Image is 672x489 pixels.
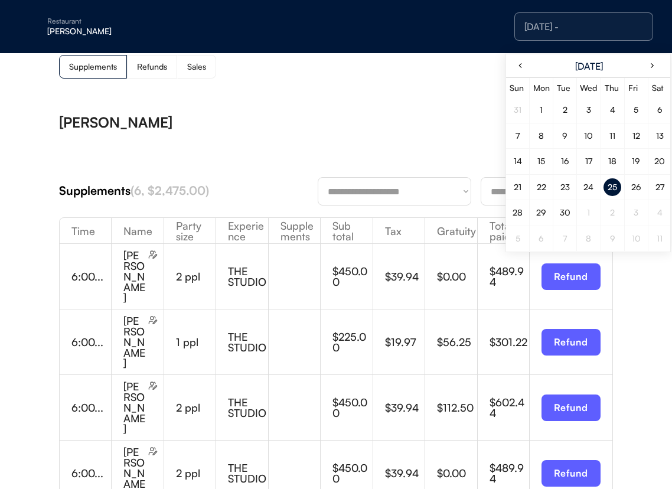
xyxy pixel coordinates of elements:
div: 3 [586,106,591,114]
div: 2 [563,106,567,114]
div: $19.97 [385,337,425,347]
div: 6:00... [71,402,111,413]
div: [PERSON_NAME] [123,315,145,369]
div: 2 ppl [176,271,216,282]
div: 26 [631,183,641,191]
img: yH5BAEAAAAALAAAAAABAAEAAAIBRAA7 [24,17,43,36]
div: 14 [514,157,522,165]
div: Time [60,226,111,236]
div: Sales [187,63,206,71]
div: 13 [656,132,664,140]
div: 1 [587,208,590,217]
div: Fri [628,84,644,92]
div: $489.94 [490,266,529,287]
div: 15 [537,157,545,165]
div: $450.00 [332,462,372,484]
div: 7 [563,234,567,243]
div: [DATE] [575,61,603,71]
div: 4 [610,106,615,114]
div: 5 [634,106,638,114]
button: Refund [541,460,601,487]
div: Experience [216,220,268,242]
div: 17 [585,157,592,165]
div: 10 [584,132,593,140]
div: 3 [634,208,638,217]
div: 6:00... [71,468,111,478]
div: 2 ppl [176,402,216,413]
div: THE STUDIO [228,266,268,287]
div: $301.22 [490,337,529,347]
div: THE STUDIO [228,331,268,353]
div: 2 [610,208,615,217]
div: [PERSON_NAME] [123,250,145,303]
div: Party size [164,220,216,242]
div: 1 [540,106,543,114]
div: 11 [657,234,663,243]
div: [DATE] - [524,22,643,31]
div: 23 [560,183,570,191]
div: Gratuity [425,226,477,236]
div: Name [112,226,163,236]
div: 8 [539,132,544,140]
div: 22 [537,183,546,191]
div: 9 [562,132,567,140]
div: 2 ppl [176,468,216,478]
div: $450.00 [332,266,372,287]
div: $39.94 [385,402,425,413]
div: 12 [632,132,640,140]
div: $450.00 [332,397,372,418]
div: 9 [610,234,615,243]
img: users-edit.svg [148,381,158,390]
div: 7 [516,132,520,140]
div: $0.00 [437,271,477,282]
div: Sun [510,84,526,92]
div: 28 [513,208,523,217]
div: 5 [516,234,520,243]
div: 6:00... [71,271,111,282]
div: 27 [655,183,664,191]
div: 24 [583,183,593,191]
img: users-edit.svg [148,446,158,456]
div: $489.94 [490,462,529,484]
div: 6 [657,106,663,114]
div: $39.94 [385,271,425,282]
div: $112.50 [437,402,477,413]
div: 30 [560,208,570,217]
div: 29 [536,208,546,217]
div: $39.94 [385,468,425,478]
div: Tue [557,84,573,92]
div: 4 [657,208,663,217]
div: $0.00 [437,468,477,478]
div: 1 ppl [176,337,216,347]
div: 20 [654,157,665,165]
div: [PERSON_NAME] [47,27,196,35]
button: Refund [541,329,601,356]
div: 8 [586,234,591,243]
div: Mon [533,84,550,92]
div: 21 [514,183,521,191]
font: (6, $2,475.00) [131,183,209,198]
div: Sub total [321,220,372,242]
div: THE STUDIO [228,462,268,484]
div: THE STUDIO [228,397,268,418]
div: Sat [652,84,668,92]
div: Restaurant [47,18,196,25]
img: users-edit.svg [148,250,158,259]
div: 11 [609,132,615,140]
div: $225.00 [332,331,372,353]
div: Supplements [59,182,318,199]
div: 6:00... [71,337,111,347]
div: 6 [539,234,544,243]
button: Refund [541,395,601,421]
div: [PERSON_NAME] [59,115,172,129]
div: 19 [632,157,640,165]
div: $602.44 [490,397,529,418]
button: Refund [541,263,601,290]
div: Total paid [478,220,529,242]
div: 31 [514,106,521,114]
div: Wed [580,84,597,92]
div: 10 [632,234,641,243]
div: 18 [608,157,616,165]
div: 16 [561,157,569,165]
div: Tax [373,226,425,236]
